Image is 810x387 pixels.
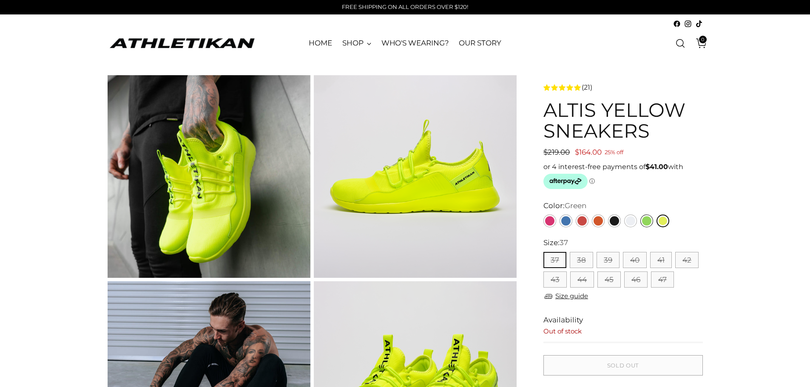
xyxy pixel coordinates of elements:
button: 40 [623,252,647,268]
button: 46 [624,271,648,288]
button: 43 [543,271,567,288]
img: ALTIS Yellow Sneakers [108,75,310,278]
a: Green [640,215,653,227]
button: 42 [675,252,699,268]
button: 39 [597,252,620,268]
span: 0 [699,36,707,43]
span: Green [565,201,586,210]
label: Size: [543,237,568,249]
img: yellow sneakers side feature image [314,75,517,278]
a: WHO'S WEARING? [381,34,449,53]
span: 37 [560,238,568,247]
a: Open search modal [672,35,689,52]
button: 37 [543,252,566,268]
a: Yellow [657,215,669,227]
a: SHOP [342,34,371,53]
button: 47 [651,271,674,288]
a: 4.6 rating (21 votes) [543,82,702,93]
button: 38 [570,252,593,268]
a: HOME [309,34,332,53]
a: Blue [560,215,572,227]
span: $164.00 [575,148,602,156]
span: (21) [582,82,592,93]
a: Pink [543,215,556,227]
a: White [624,215,637,227]
a: ATHLETIKAN [108,37,256,50]
a: OUR STORY [459,34,501,53]
span: Availability [543,315,583,326]
a: Open cart modal [690,35,707,52]
p: FREE SHIPPING ON ALL ORDERS OVER $120! [342,3,468,11]
a: Orange [592,215,605,227]
button: 41 [650,252,672,268]
span: 25% off [605,147,623,158]
button: 45 [597,271,621,288]
a: Size guide [543,291,588,302]
span: $219.00 [543,148,570,156]
a: Red [576,215,588,227]
label: Color: [543,201,586,212]
h1: ALTIS Yellow Sneakers [543,99,702,141]
button: 44 [570,271,594,288]
span: Out of stock [543,327,582,335]
a: Black [608,215,621,227]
